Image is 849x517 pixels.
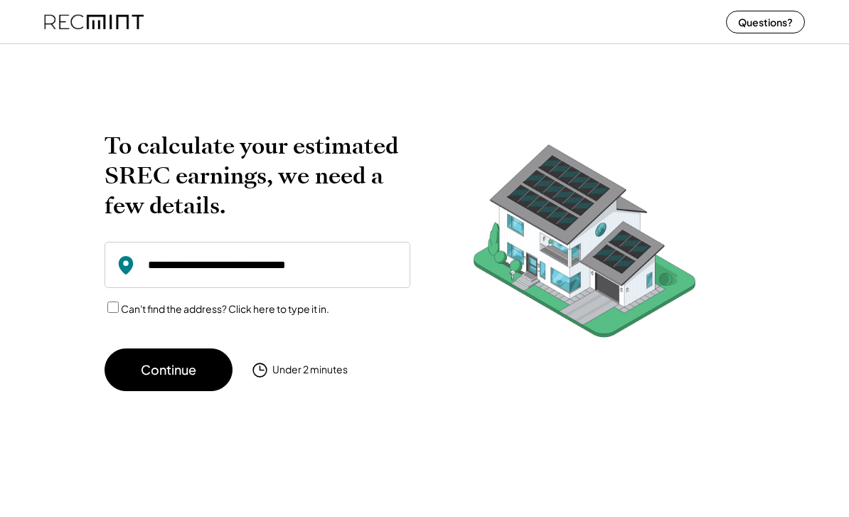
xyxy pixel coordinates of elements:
img: RecMintArtboard%207.png [446,131,723,359]
div: Under 2 minutes [272,363,348,377]
img: recmint-logotype%403x%20%281%29.jpeg [44,3,144,41]
button: Continue [105,348,233,391]
h2: To calculate your estimated SREC earnings, we need a few details. [105,131,410,220]
button: Questions? [726,11,805,33]
label: Can't find the address? Click here to type it in. [121,302,329,315]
